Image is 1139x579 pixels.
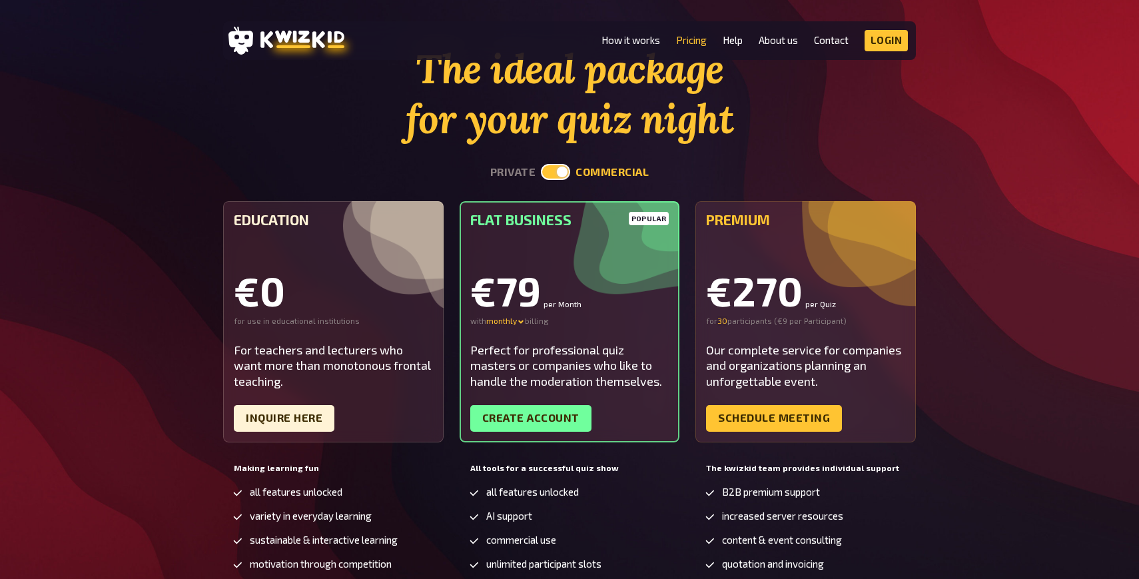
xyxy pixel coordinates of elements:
a: Schedule meeting [706,405,842,432]
span: increased server resources [722,510,843,522]
button: commercial [575,166,649,179]
span: quotation and invoicing [722,558,824,570]
input: 0 [717,316,727,326]
a: How it works [601,35,660,46]
span: unlimited participant slots [486,558,601,570]
div: €0 [234,271,433,310]
small: per Quiz [805,300,836,308]
a: About us [759,35,798,46]
span: AI support [486,510,532,522]
a: Inquire here [234,405,334,432]
div: €270 [706,271,905,310]
h5: Premium [706,212,905,228]
div: Perfect for professional quiz masters or companies who like to handle the moderation themselves. [470,342,669,389]
h5: Flat Business [470,212,669,228]
span: all features unlocked [486,486,579,498]
span: motivation through competition [250,558,392,570]
div: €79 [470,271,669,310]
h5: Making learning fun [234,464,433,473]
a: Help [723,35,743,46]
div: monthly [486,316,525,326]
span: sustainable & interactive learning [250,534,398,546]
div: for use in educational institutions [234,316,433,326]
div: with billing [470,316,669,326]
div: Our complete service for companies and organizations planning an unforgettable event. [706,342,905,389]
button: private [490,166,536,179]
span: all features unlocked [250,486,342,498]
a: Contact [814,35,849,46]
h5: The kwizkid team provides individual support [706,464,905,473]
a: Create account [470,405,591,432]
h5: Education [234,212,433,228]
span: content & event consulting [722,534,842,546]
span: commercial use [486,534,556,546]
span: variety in everyday learning [250,510,372,522]
h1: The ideal package for your quiz night [223,44,916,144]
a: Pricing [676,35,707,46]
span: B2B premium support [722,486,820,498]
a: Login [865,30,909,51]
h5: All tools for a successful quiz show [470,464,669,473]
small: per Month [544,300,581,308]
div: for participants ( €9 per Participant ) [706,316,905,326]
div: For teachers and lecturers who want more than monotonous frontal teaching. [234,342,433,389]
